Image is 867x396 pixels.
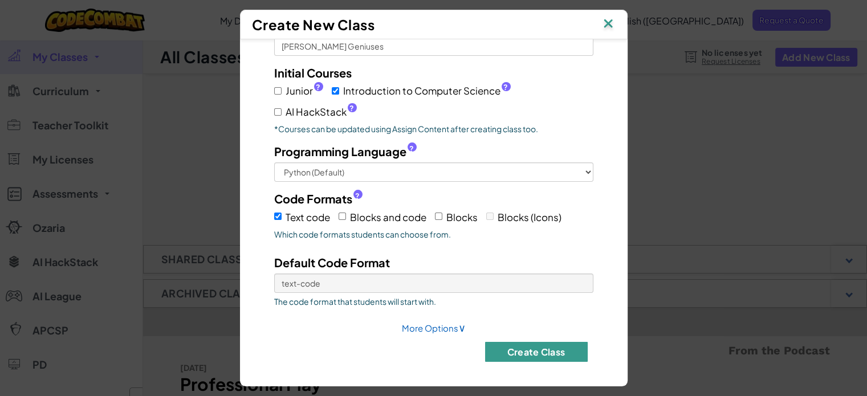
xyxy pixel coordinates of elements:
span: Which code formats students can choose from. [274,228,593,240]
span: Programming Language [274,143,406,160]
input: Junior? [274,87,282,95]
img: IconClose.svg [601,16,616,33]
span: Introduction to Computer Science [343,83,511,99]
span: Blocks and code [350,211,426,223]
span: Default Code Format [274,255,390,270]
span: Text code [286,211,330,223]
a: More Options [402,322,466,333]
input: Blocks (Icons) [486,213,494,220]
span: Blocks (Icons) [498,211,561,223]
input: AI HackStack? [274,108,282,116]
span: Blocks [446,211,478,223]
p: *Courses can be updated using Assign Content after creating class too. [274,123,593,134]
input: Introduction to Computer Science? [332,87,339,95]
span: ? [349,104,354,113]
span: ? [503,83,508,92]
span: Create New Class [252,16,375,33]
span: ? [355,191,360,201]
span: Junior [286,83,323,99]
button: Create Class [485,342,588,362]
input: Blocks [435,213,442,220]
input: Text code [274,213,282,220]
span: AI HackStack [286,104,357,120]
span: The code format that students will start with. [274,296,593,307]
span: ∨ [458,321,466,334]
span: ? [316,83,320,92]
label: Initial Courses [274,64,352,81]
span: ? [409,144,414,153]
span: Code Formats [274,190,352,207]
input: Blocks and code [339,213,346,220]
